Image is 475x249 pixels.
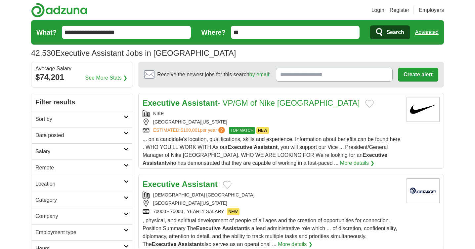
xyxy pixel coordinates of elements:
[35,131,124,139] h2: Date posted
[35,164,124,172] h2: Remote
[178,241,202,247] strong: Assistant
[196,226,221,231] strong: Executive
[256,127,269,134] span: NEW
[419,6,444,14] a: Employers
[36,27,57,37] label: What?
[249,72,269,77] a: by email
[227,208,239,215] span: NEW
[143,180,218,189] a: Executive Assistant
[182,180,218,189] strong: Assistant
[31,49,236,57] h1: Executive Assistant Jobs in [GEOGRAPHIC_DATA]
[31,176,133,192] a: Location
[181,127,200,133] span: $100,001
[371,6,384,14] a: Login
[407,178,440,203] img: Company logo
[223,181,232,189] button: Add to favorite jobs
[143,160,166,166] strong: Assistant
[254,144,278,150] strong: Assistant
[31,192,133,208] a: Category
[228,144,252,150] strong: Executive
[363,152,387,158] strong: Executive
[143,98,360,107] a: Executive Assistant- VP/GM of Nike [GEOGRAPHIC_DATA]
[31,160,133,176] a: Remote
[143,208,401,215] div: 70000 - 75000 , YEARLY SALARY
[31,3,87,18] img: Adzuna logo
[35,212,124,220] h2: Company
[35,148,124,156] h2: Salary
[35,115,124,123] h2: Sort by
[35,71,129,83] div: $74,201
[201,27,226,37] label: Where?
[31,224,133,240] a: Employment type
[365,100,374,108] button: Add to favorite jobs
[370,25,410,39] button: Search
[35,229,124,236] h2: Employment type
[31,208,133,224] a: Company
[340,159,375,167] a: More details ❯
[31,111,133,127] a: Sort by
[407,97,440,122] img: Nike logo
[152,241,177,247] strong: Executive
[278,240,313,248] a: More details ❯
[31,47,55,59] span: 42,530
[415,26,439,39] a: Advanced
[31,143,133,160] a: Salary
[218,127,225,133] span: ?
[143,192,401,198] div: [DEMOGRAPHIC_DATA] [GEOGRAPHIC_DATA]
[153,127,226,134] a: ESTIMATED:$100,001per year?
[35,66,129,71] div: Average Salary
[153,111,164,116] a: NIKE
[35,196,124,204] h2: Category
[143,119,401,125] div: [GEOGRAPHIC_DATA][US_STATE]
[35,180,124,188] h2: Location
[390,6,410,14] a: Register
[143,180,180,189] strong: Executive
[143,98,180,107] strong: Executive
[31,93,133,111] h2: Filter results
[143,136,401,166] span: ... on a candidate's location, qualifications, skills and experience. Information about benefits ...
[157,71,270,79] span: Receive the newest jobs for this search :
[229,127,255,134] span: TOP MATCH
[143,218,397,247] span: , physical, and spiritual development of people of all ages and the creation of opportunities for...
[398,68,438,82] button: Create alert
[85,74,128,82] a: See More Stats ❯
[182,98,218,107] strong: Assistant
[143,200,401,207] div: [GEOGRAPHIC_DATA][US_STATE]
[386,26,404,39] span: Search
[31,127,133,143] a: Date posted
[222,226,246,231] strong: Assistant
